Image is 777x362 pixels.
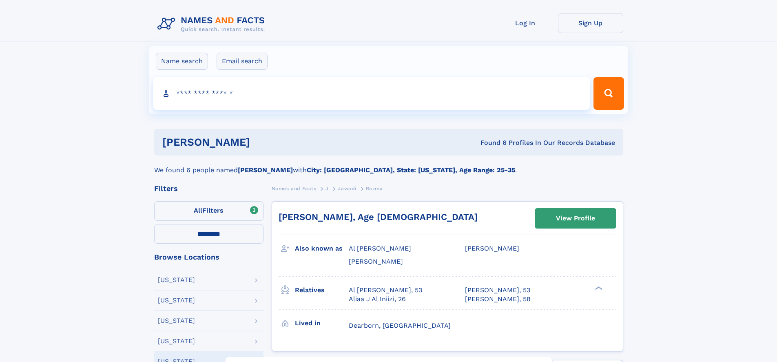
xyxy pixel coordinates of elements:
a: View Profile [535,209,616,228]
span: Razma [366,186,383,191]
button: Search Button [593,77,624,110]
span: Al [PERSON_NAME] [349,244,411,252]
a: [PERSON_NAME], 53 [465,286,530,295]
div: View Profile [556,209,595,228]
label: Filters [154,201,263,221]
span: All [194,207,202,214]
a: [PERSON_NAME], 58 [465,295,531,304]
b: [PERSON_NAME] [238,166,293,174]
input: search input [153,77,590,110]
label: Email search [217,53,268,70]
a: J [325,183,329,193]
span: [PERSON_NAME] [465,244,519,252]
div: [US_STATE] [158,297,195,304]
div: [US_STATE] [158,318,195,324]
label: Name search [156,53,208,70]
a: Names and Facts [272,183,317,193]
div: We found 6 people named with . [154,155,623,175]
div: Found 6 Profiles In Our Records Database [365,138,615,147]
span: Jawadi [338,186,356,191]
span: [PERSON_NAME] [349,258,403,265]
div: ❯ [593,285,603,291]
h3: Lived in [295,316,349,330]
div: Filters [154,185,263,192]
a: Sign Up [558,13,623,33]
span: J [325,186,329,191]
div: [US_STATE] [158,338,195,344]
h3: Relatives [295,283,349,297]
a: Aliaa J Al Iniizi, 26 [349,295,406,304]
div: [US_STATE] [158,277,195,283]
a: [PERSON_NAME], Age [DEMOGRAPHIC_DATA] [279,212,478,222]
a: Al [PERSON_NAME], 53 [349,286,422,295]
h1: [PERSON_NAME] [162,137,365,147]
span: Dearborn, [GEOGRAPHIC_DATA] [349,322,451,329]
div: Browse Locations [154,253,263,261]
b: City: [GEOGRAPHIC_DATA], State: [US_STATE], Age Range: 25-35 [307,166,515,174]
img: Logo Names and Facts [154,13,272,35]
a: Log In [493,13,558,33]
h3: Also known as [295,242,349,255]
a: Jawadi [338,183,356,193]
